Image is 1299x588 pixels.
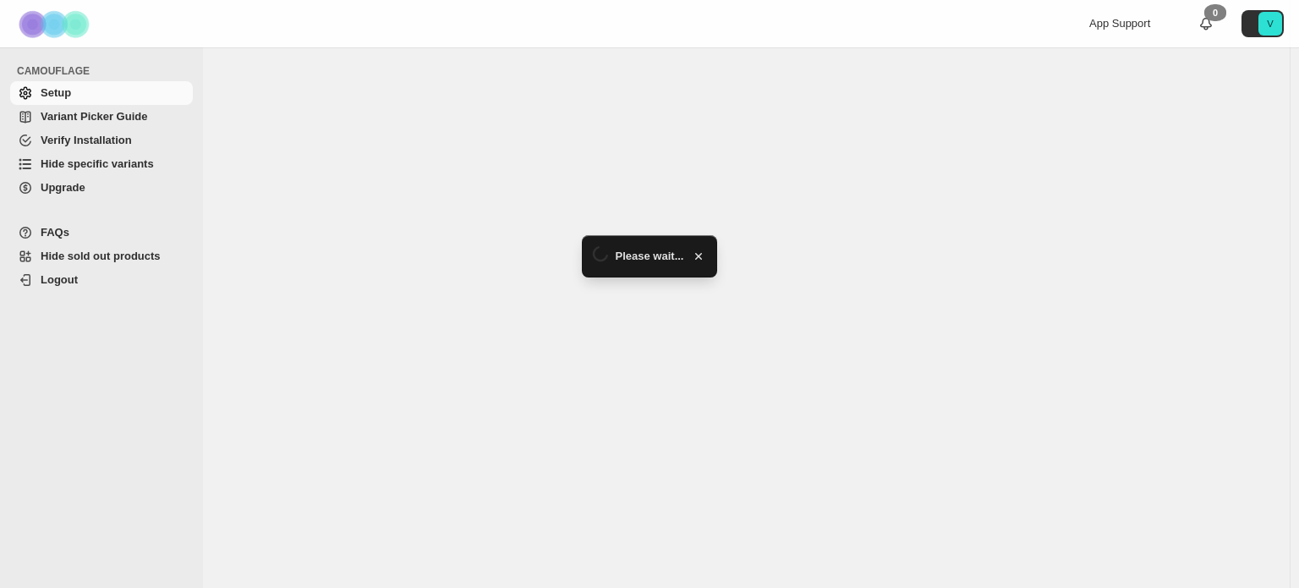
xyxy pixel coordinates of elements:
span: Hide specific variants [41,157,154,170]
a: Upgrade [10,176,193,200]
span: CAMOUFLAGE [17,64,195,78]
a: FAQs [10,221,193,245]
a: Verify Installation [10,129,193,152]
text: V [1267,19,1274,29]
div: 0 [1204,4,1226,21]
span: Logout [41,273,78,286]
span: Verify Installation [41,134,132,146]
button: Avatar with initials V [1241,10,1284,37]
span: Setup [41,86,71,99]
a: Hide specific variants [10,152,193,176]
span: Please wait... [616,248,684,265]
a: Hide sold out products [10,245,193,268]
span: Variant Picker Guide [41,110,147,123]
img: Camouflage [14,1,98,47]
a: 0 [1198,15,1214,32]
a: Variant Picker Guide [10,105,193,129]
span: Avatar with initials V [1258,12,1282,36]
a: Setup [10,81,193,105]
span: Upgrade [41,181,85,194]
a: Logout [10,268,193,292]
span: Hide sold out products [41,250,161,262]
span: App Support [1089,17,1150,30]
span: FAQs [41,226,69,239]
